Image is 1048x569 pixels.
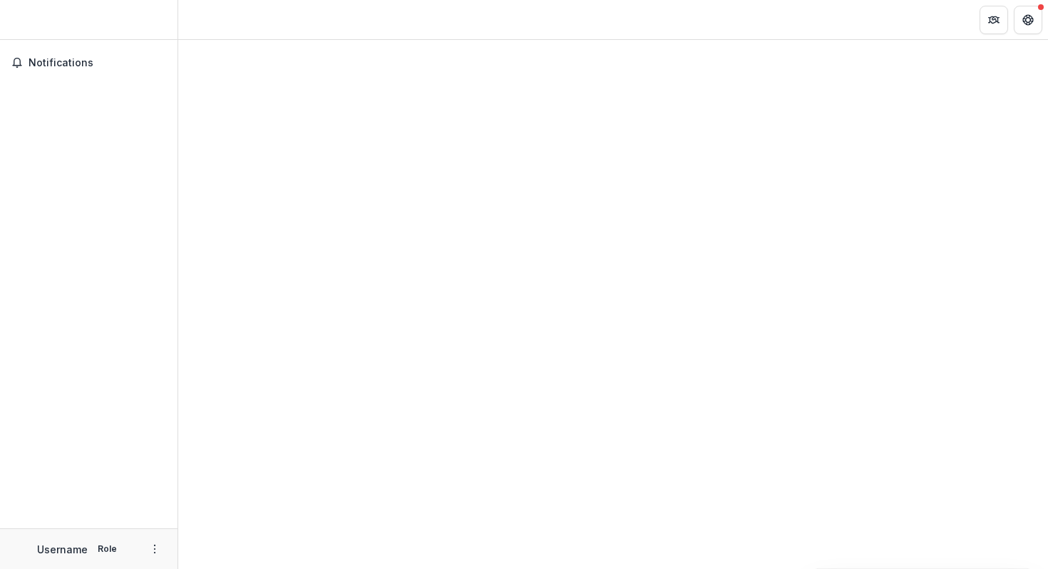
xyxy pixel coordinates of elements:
span: Notifications [29,57,166,69]
p: Role [93,543,121,555]
button: Partners [980,6,1008,34]
button: More [146,540,163,558]
button: Get Help [1014,6,1042,34]
button: Notifications [6,51,172,74]
p: Username [37,542,88,557]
